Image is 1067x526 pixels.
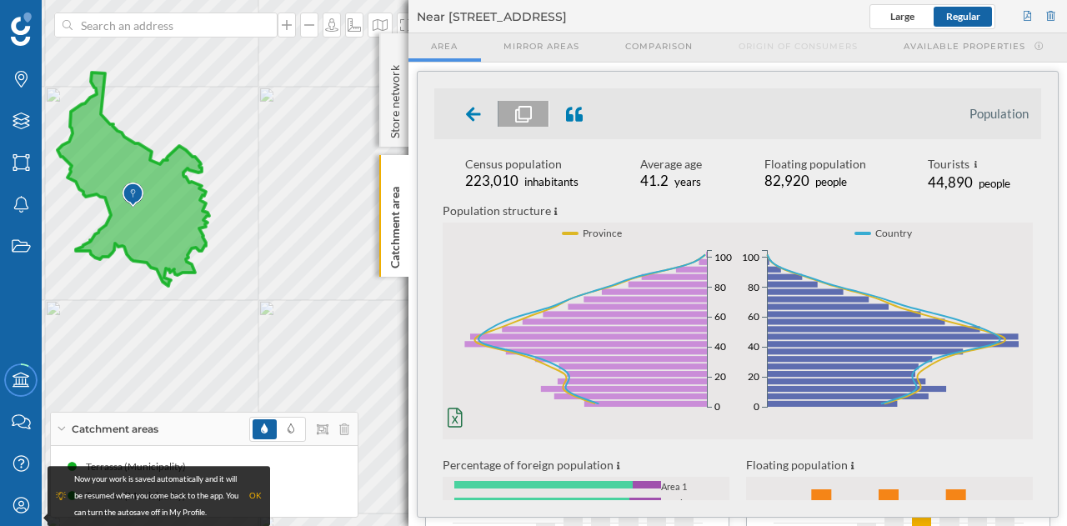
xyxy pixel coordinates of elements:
[11,13,32,46] img: Geoblink Logo
[746,456,1033,474] p: Floating population
[714,281,726,293] text: 80
[387,58,403,138] p: Store network
[465,156,579,173] div: Census population
[928,173,973,191] span: 44,890
[431,40,458,53] span: Area
[640,172,669,189] span: 41.2
[928,156,1010,174] div: Tourists
[748,340,759,353] text: 40
[465,172,518,189] span: 223,010
[443,202,1033,220] p: Population structure
[74,471,241,521] div: Now your work is saved automatically and it will be resumed when you come back to the app. You ca...
[714,370,726,383] text: 20
[979,177,1010,190] span: people
[123,178,143,212] img: Marker
[249,488,262,504] div: OK
[640,156,702,173] div: Average age
[748,311,759,323] text: 60
[748,370,759,383] text: 20
[875,225,912,242] span: Country
[754,400,759,413] text: 0
[748,281,759,293] text: 80
[739,40,858,53] span: Origin of consumers
[583,225,622,242] span: Province
[904,40,1025,53] span: Available properties
[674,175,701,188] span: years
[443,456,729,474] p: Percentage of foreign population
[764,156,866,173] div: Floating population
[72,422,158,437] span: Catchment areas
[969,105,1029,122] li: Population
[86,458,194,475] div: Terrassa (Municipality)
[524,175,579,188] span: inhabitants
[714,340,726,353] text: 40
[714,311,726,323] text: 60
[417,8,567,25] span: Near [STREET_ADDRESS]
[503,40,579,53] span: Mirror areas
[742,251,759,263] text: 100
[890,10,914,23] span: Large
[714,400,720,413] text: 0
[764,172,809,189] span: 82,920
[714,251,732,263] text: 100
[815,175,847,188] span: people
[625,40,693,53] span: Comparison
[33,12,93,27] span: Support
[387,180,403,268] p: Catchment area
[946,10,980,23] span: Regular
